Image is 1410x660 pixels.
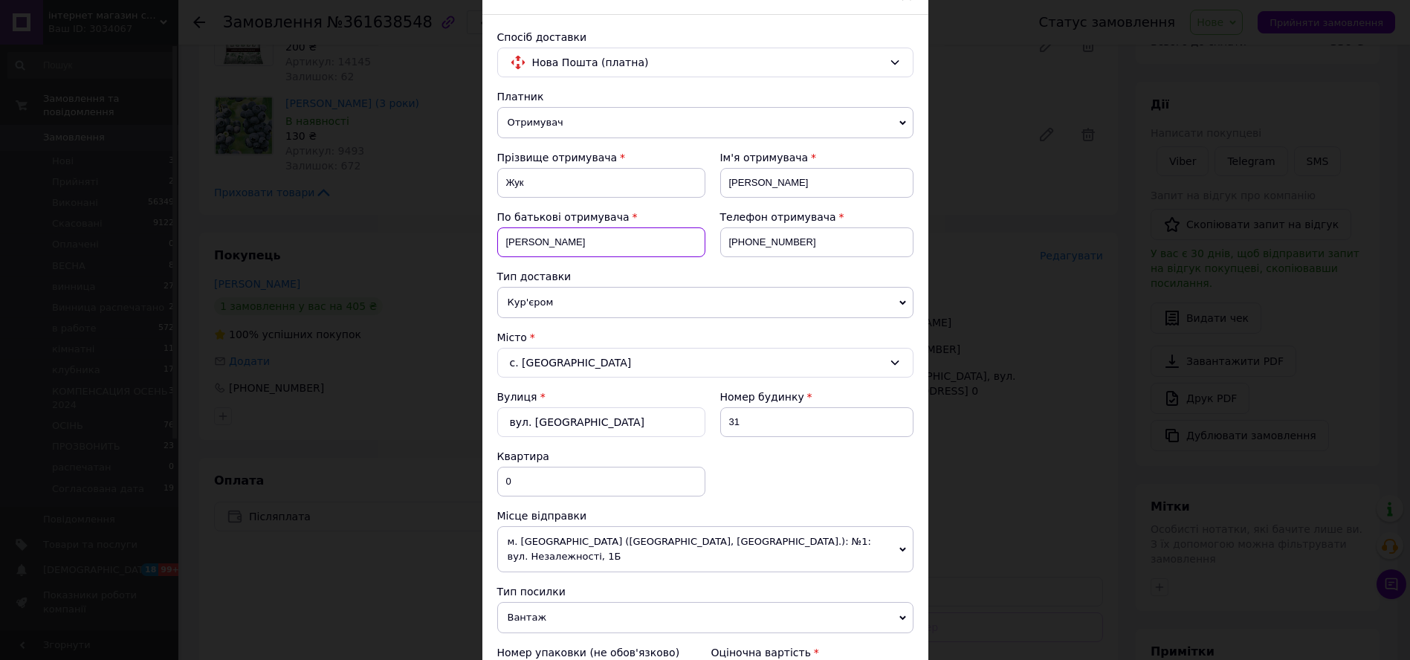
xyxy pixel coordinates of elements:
input: +380 [720,227,913,257]
div: Оціночна вартість [711,645,913,660]
span: Тип посилки [497,586,566,598]
span: Кур'єром [497,287,913,318]
span: Квартира [497,450,549,462]
div: Місто [497,330,913,345]
div: Номер упаковки (не обов'язково) [497,645,699,660]
span: Ім'я отримувача [720,152,809,164]
span: Номер будинку [720,391,804,403]
div: Спосіб доставки [497,30,913,45]
label: Вулиця [497,391,537,403]
span: Вантаж [497,602,913,633]
span: Платник [497,91,544,103]
span: Місце відправки [497,510,587,522]
span: Отримувач [497,107,913,138]
span: По батькові отримувача [497,211,630,223]
span: Тип доставки [497,271,572,282]
span: Телефон отримувача [720,211,836,223]
span: Нова Пошта (платна) [532,54,883,71]
div: с. [GEOGRAPHIC_DATA] [497,348,913,378]
span: м. [GEOGRAPHIC_DATA] ([GEOGRAPHIC_DATA], [GEOGRAPHIC_DATA].): №1: вул. Незалежності, 1Б [497,526,913,572]
span: Прізвище отримувача [497,152,618,164]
